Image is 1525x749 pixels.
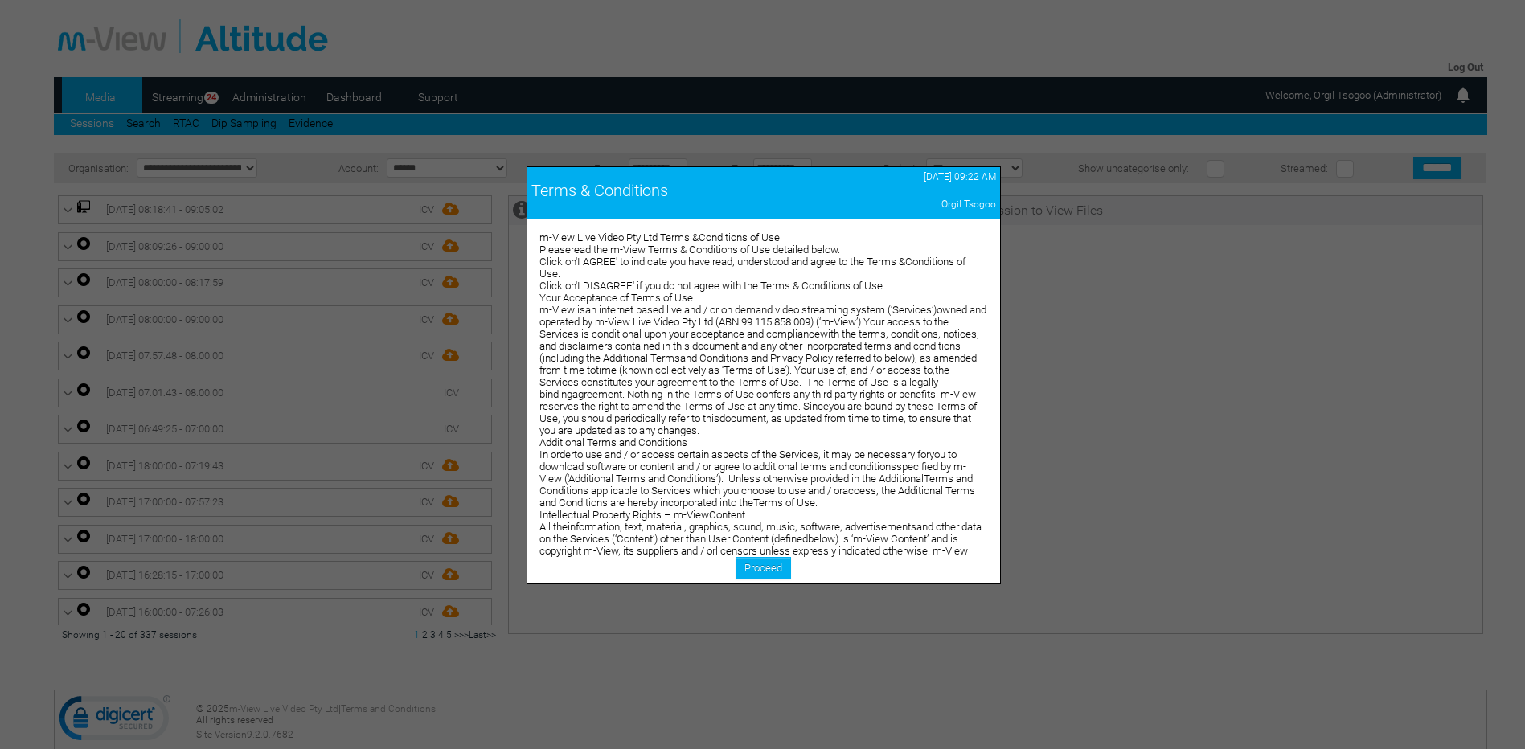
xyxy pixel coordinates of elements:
span: Intellectual Property Rights – m-ViewContent [539,509,745,521]
img: bell24.png [1453,85,1473,104]
a: Proceed [736,557,791,579]
div: Terms & Conditions [531,181,827,200]
span: All theinformation, text, material, graphics, sound, music, software, advertisementsand other dat... [539,521,986,617]
span: Pleaseread the m-View Terms & Conditions of Use detailed below. [539,244,840,256]
span: m-View isan internet based live and / or on demand video streaming system (‘Services’)owned and o... [539,304,986,436]
span: Click on'I AGREE' to indicate you have read, understood and agree to the Terms &Conditions of Use. [539,256,965,280]
span: In orderto use and / or access certain aspects of the Services, it may be necessary foryou to dow... [539,448,975,509]
td: Orgil Tsogoo [831,194,1000,214]
span: Your Acceptance of Terms of Use [539,292,693,304]
td: [DATE] 09:22 AM [831,167,1000,186]
span: Additional Terms and Conditions [539,436,687,448]
span: Click on'I DISAGREE' if you do not agree with the Terms & Conditions of Use. [539,280,885,292]
span: m-View Live Video Pty Ltd Terms &Conditions of Use [539,231,780,244]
